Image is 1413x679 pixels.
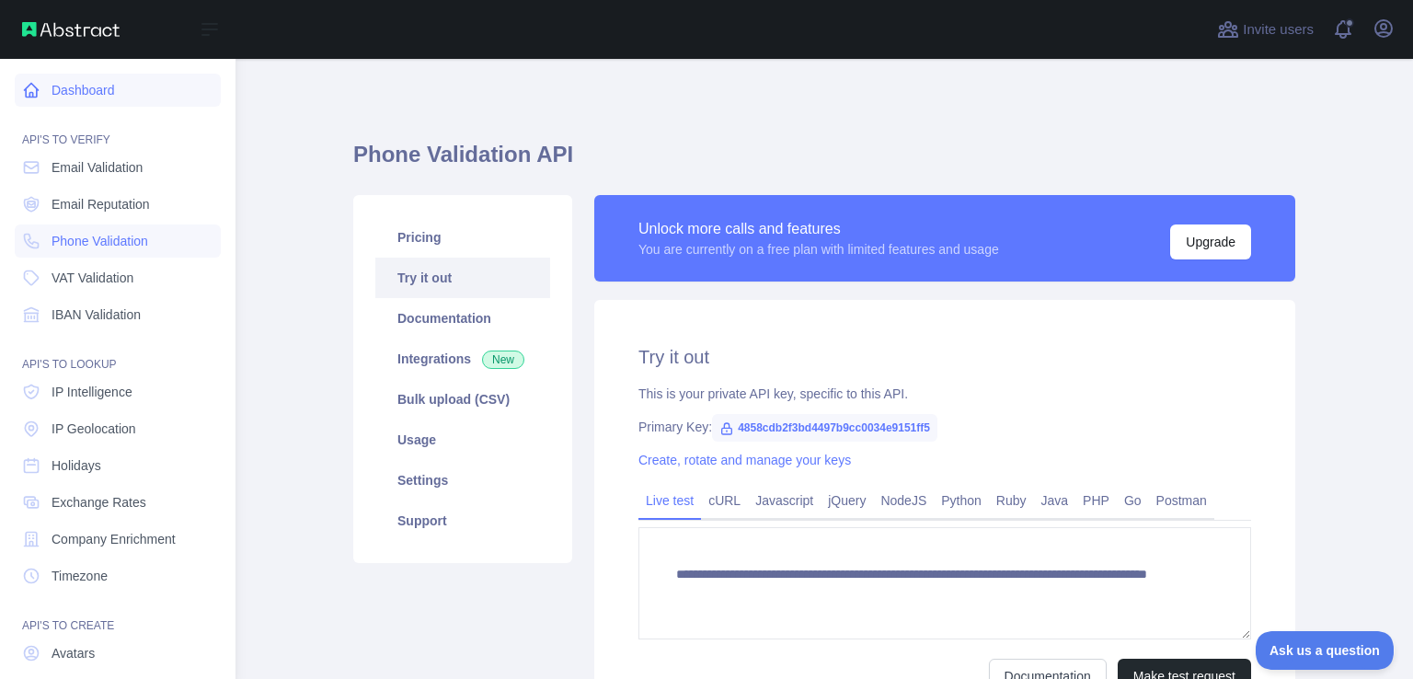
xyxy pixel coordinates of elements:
iframe: Toggle Customer Support [1256,631,1395,670]
a: Python [934,486,989,515]
a: Live test [638,486,701,515]
a: VAT Validation [15,261,221,294]
a: Support [375,501,550,541]
a: Documentation [375,298,550,339]
a: PHP [1075,486,1117,515]
span: IBAN Validation [52,305,141,324]
a: Try it out [375,258,550,298]
a: Go [1117,486,1149,515]
span: VAT Validation [52,269,133,287]
a: Javascript [748,486,821,515]
div: You are currently on a free plan with limited features and usage [638,240,999,259]
span: IP Geolocation [52,420,136,438]
a: Integrations New [375,339,550,379]
a: Avatars [15,637,221,670]
span: Exchange Rates [52,493,146,512]
a: jQuery [821,486,873,515]
span: Holidays [52,456,101,475]
a: Timezone [15,559,221,593]
button: Invite users [1213,15,1317,44]
a: Email Validation [15,151,221,184]
h2: Try it out [638,344,1251,370]
span: Email Validation [52,158,143,177]
span: Avatars [52,644,95,662]
div: This is your private API key, specific to this API. [638,385,1251,403]
span: IP Intelligence [52,383,132,401]
a: Ruby [989,486,1034,515]
a: Create, rotate and manage your keys [638,453,851,467]
a: Exchange Rates [15,486,221,519]
a: IP Intelligence [15,375,221,409]
div: API'S TO VERIFY [15,110,221,147]
a: Usage [375,420,550,460]
h1: Phone Validation API [353,140,1295,184]
div: Unlock more calls and features [638,218,999,240]
span: Phone Validation [52,232,148,250]
a: Company Enrichment [15,523,221,556]
a: NodeJS [873,486,934,515]
a: IP Geolocation [15,412,221,445]
a: Bulk upload (CSV) [375,379,550,420]
span: New [482,351,524,369]
div: API'S TO CREATE [15,596,221,633]
div: API'S TO LOOKUP [15,335,221,372]
a: Email Reputation [15,188,221,221]
a: Settings [375,460,550,501]
a: Java [1034,486,1076,515]
div: Primary Key: [638,418,1251,436]
a: Pricing [375,217,550,258]
span: Timezone [52,567,108,585]
a: Postman [1149,486,1214,515]
a: Dashboard [15,74,221,107]
span: Company Enrichment [52,530,176,548]
span: 4858cdb2f3bd4497b9cc0034e9151ff5 [712,414,937,442]
a: Phone Validation [15,224,221,258]
button: Upgrade [1170,224,1251,259]
a: IBAN Validation [15,298,221,331]
span: Email Reputation [52,195,150,213]
img: Abstract API [22,22,120,37]
a: cURL [701,486,748,515]
span: Invite users [1243,19,1314,40]
a: Holidays [15,449,221,482]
